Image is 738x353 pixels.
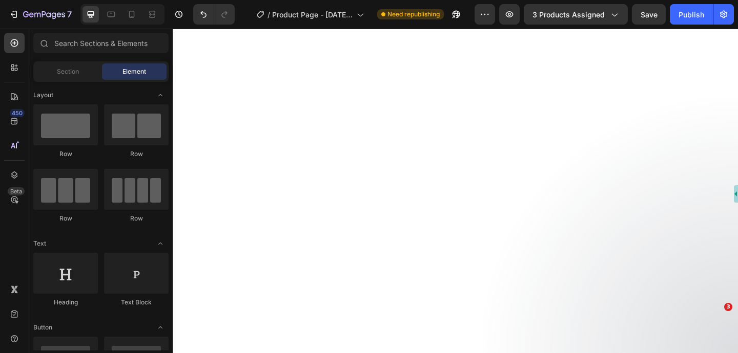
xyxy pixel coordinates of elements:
[632,4,666,25] button: Save
[272,9,353,20] span: Product Page - [DATE] 14:26:16
[679,9,704,20] div: Publish
[173,29,738,353] iframe: To enrich screen reader interactions, please activate Accessibility in Grammarly extension settings
[8,187,25,195] div: Beta
[724,303,732,311] span: 3
[10,109,25,117] div: 450
[524,4,628,25] button: 3 products assigned
[104,214,169,223] div: Row
[33,33,169,53] input: Search Sections & Elements
[268,9,270,20] span: /
[670,4,713,25] button: Publish
[33,214,98,223] div: Row
[4,4,76,25] button: 7
[33,298,98,307] div: Heading
[57,67,79,76] span: Section
[387,10,440,19] span: Need republishing
[641,10,658,19] span: Save
[703,318,728,343] iframe: Intercom live chat
[193,4,235,25] div: Undo/Redo
[152,87,169,103] span: Toggle open
[33,91,53,100] span: Layout
[33,239,46,248] span: Text
[104,298,169,307] div: Text Block
[152,235,169,252] span: Toggle open
[104,149,169,159] div: Row
[122,67,146,76] span: Element
[152,319,169,336] span: Toggle open
[532,9,605,20] span: 3 products assigned
[67,8,72,20] p: 7
[33,323,52,332] span: Button
[33,149,98,159] div: Row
